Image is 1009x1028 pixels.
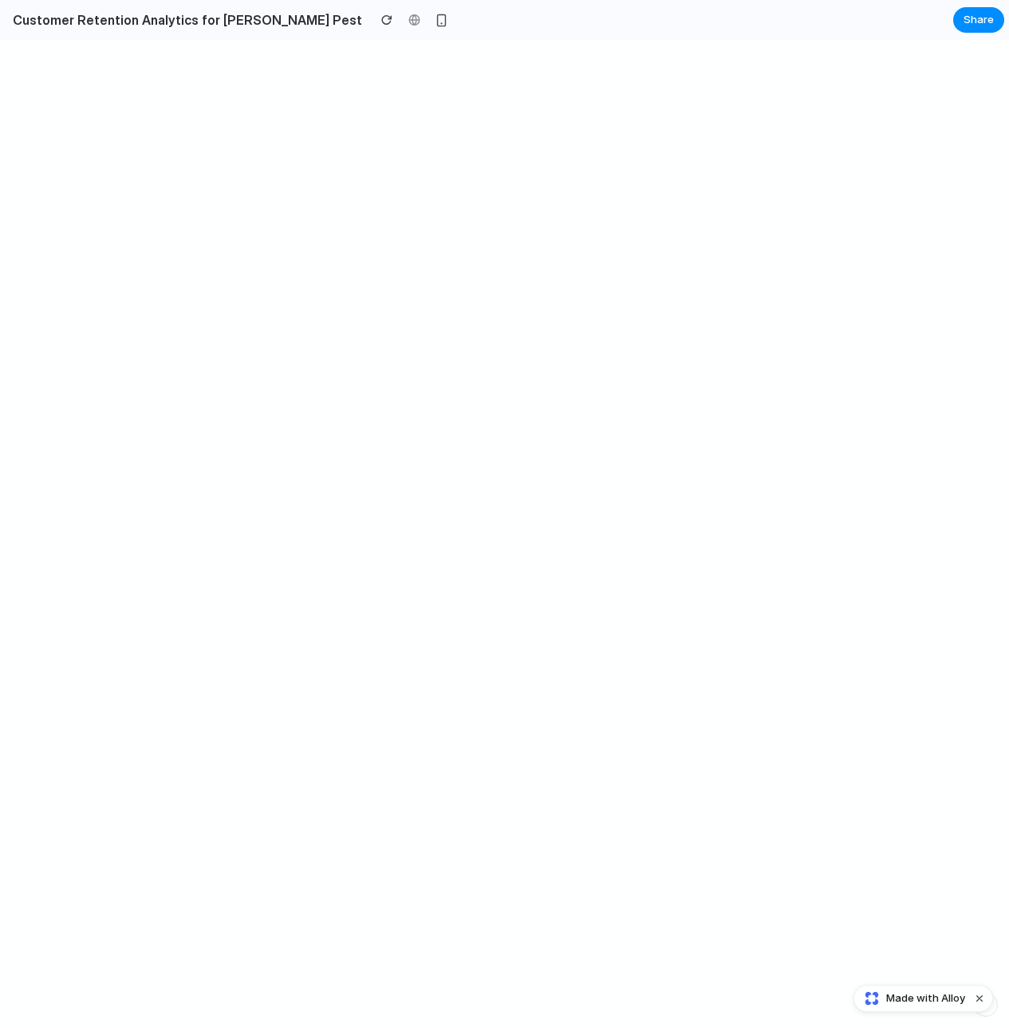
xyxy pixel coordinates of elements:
[854,990,967,1006] a: Made with Alloy
[964,12,994,28] span: Share
[970,989,989,1008] button: Dismiss watermark
[6,10,362,30] h2: Customer Retention Analytics for [PERSON_NAME] Pest
[953,7,1004,33] button: Share
[886,990,965,1006] span: Made with Alloy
